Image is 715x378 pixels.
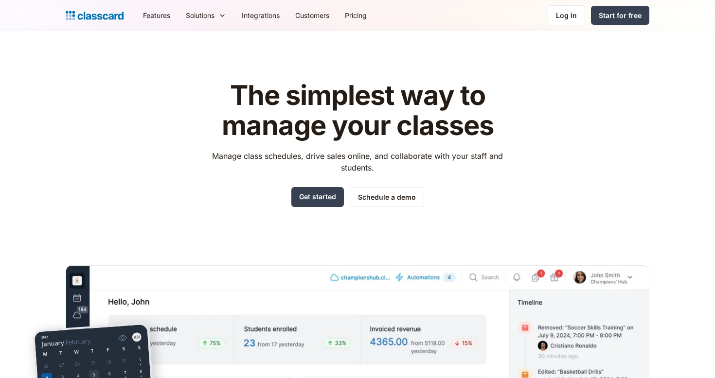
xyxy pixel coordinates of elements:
div: Start for free [599,10,642,20]
a: Features [135,4,178,26]
a: Pricing [337,4,375,26]
a: Log in [548,5,585,25]
a: Start for free [591,6,649,25]
a: Integrations [234,4,287,26]
a: Get started [291,187,344,207]
p: Manage class schedules, drive sales online, and collaborate with your staff and students. [203,150,512,173]
h1: The simplest way to manage your classes [203,81,512,140]
a: home [66,9,124,22]
div: Solutions [186,10,214,20]
a: Customers [287,4,337,26]
a: Schedule a demo [350,187,424,207]
div: Solutions [178,4,234,26]
div: Log in [556,10,577,20]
